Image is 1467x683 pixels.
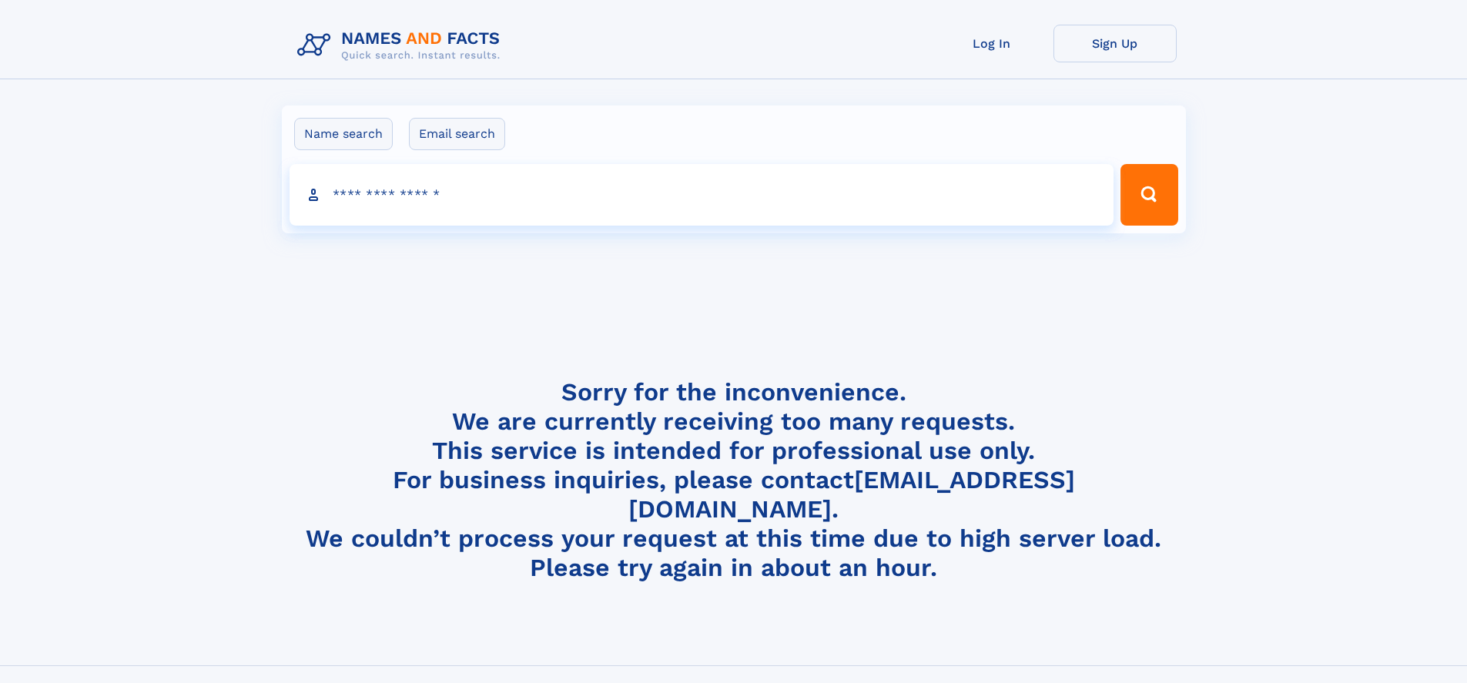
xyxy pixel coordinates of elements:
[1120,164,1177,226] button: Search Button
[409,118,505,150] label: Email search
[291,25,513,66] img: Logo Names and Facts
[628,465,1075,524] a: [EMAIL_ADDRESS][DOMAIN_NAME]
[291,377,1177,583] h4: Sorry for the inconvenience. We are currently receiving too many requests. This service is intend...
[294,118,393,150] label: Name search
[930,25,1053,62] a: Log In
[290,164,1114,226] input: search input
[1053,25,1177,62] a: Sign Up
